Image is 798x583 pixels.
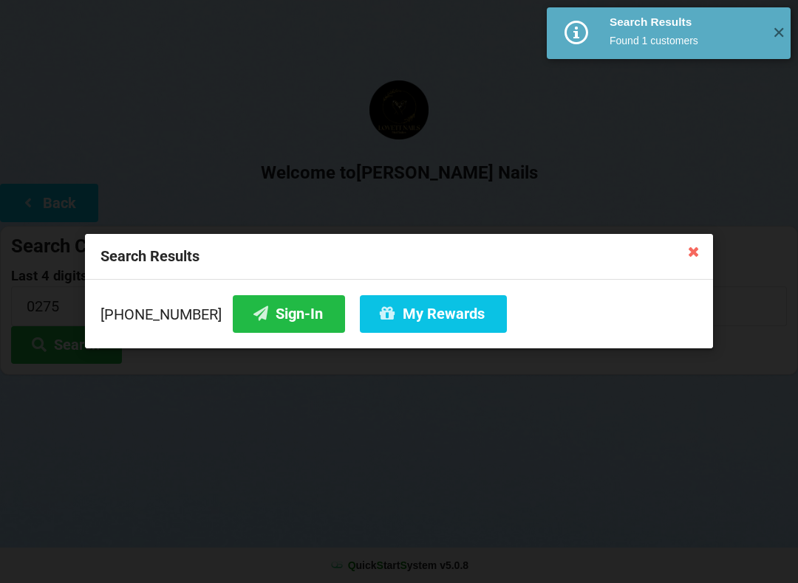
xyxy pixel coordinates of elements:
button: My Rewards [360,295,507,333]
div: Found 1 customers [610,33,761,48]
div: Search Results [610,15,761,30]
div: [PHONE_NUMBER] [100,295,698,333]
div: Search Results [85,234,713,280]
button: Sign-In [233,295,345,333]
